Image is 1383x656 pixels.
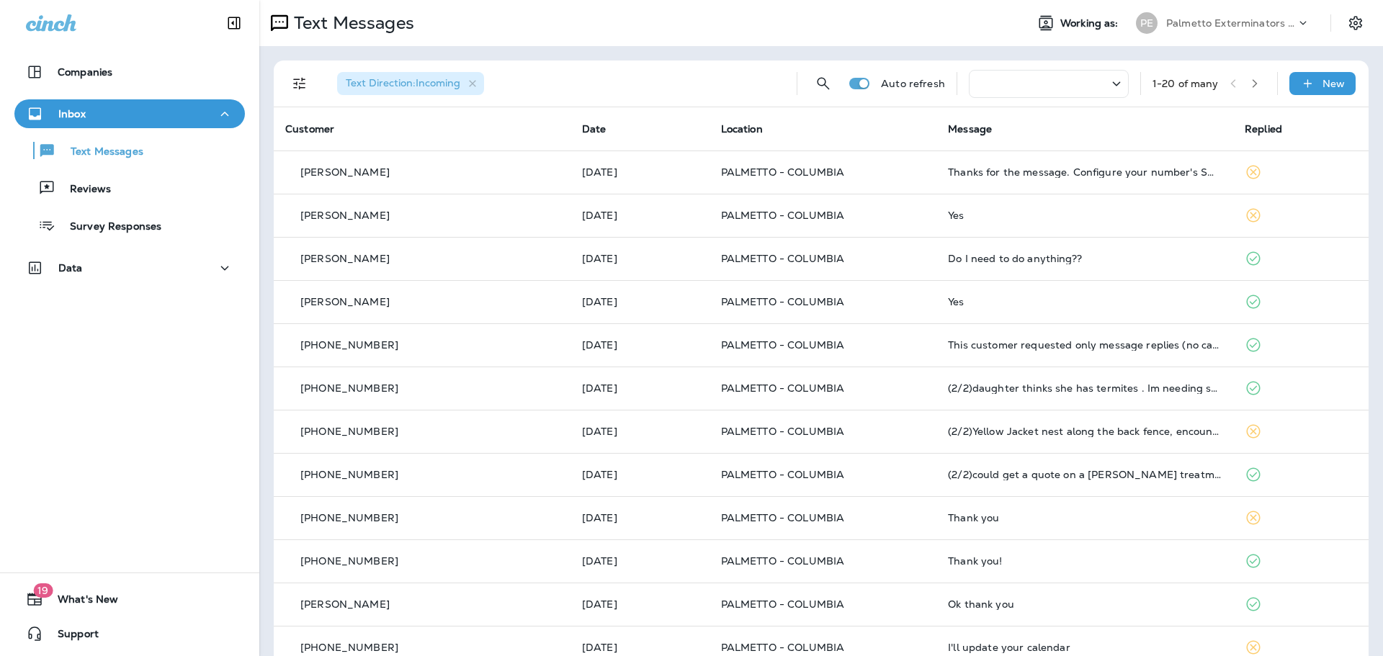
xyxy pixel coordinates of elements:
[300,598,390,610] p: [PERSON_NAME]
[346,76,460,89] span: Text Direction : Incoming
[14,173,245,203] button: Reviews
[582,210,698,221] p: Sep 9, 2025 01:08 PM
[721,338,845,351] span: PALMETTO - COLUMBIA
[14,58,245,86] button: Companies
[1245,122,1282,135] span: Replied
[56,145,143,159] p: Text Messages
[582,382,698,394] p: Sep 9, 2025 10:03 AM
[582,339,698,351] p: Sep 9, 2025 10:43 AM
[948,426,1222,437] div: (2/2)Yellow Jacket nest along the back fence, encountered when mowing grass. Would like to have s...
[14,585,245,614] button: 19What's New
[721,598,845,611] span: PALMETTO - COLUMBIA
[300,253,390,264] p: [PERSON_NAME]
[43,628,99,645] span: Support
[948,382,1222,394] div: (2/2)daughter thinks she has termites . Im needing someone to check it out. Please txt or email a...
[809,69,838,98] button: Search Messages
[582,642,698,653] p: Aug 22, 2025 11:04 AM
[300,339,398,351] p: [PHONE_NUMBER]
[55,220,161,234] p: Survey Responses
[43,593,118,611] span: What's New
[721,209,845,222] span: PALMETTO - COLUMBIA
[1152,78,1219,89] div: 1 - 20 of many
[285,69,314,98] button: Filters
[948,642,1222,653] div: I'll update your calendar
[33,583,53,598] span: 19
[300,469,398,480] p: [PHONE_NUMBER]
[300,166,390,178] p: [PERSON_NAME]
[58,108,86,120] p: Inbox
[285,122,334,135] span: Customer
[300,210,390,221] p: [PERSON_NAME]
[214,9,254,37] button: Collapse Sidebar
[14,253,245,282] button: Data
[1060,17,1122,30] span: Working as:
[948,253,1222,264] div: Do I need to do anything??
[948,210,1222,221] div: Yes
[14,619,245,648] button: Support
[58,262,83,274] p: Data
[721,554,845,567] span: PALMETTO - COLUMBIA
[58,66,112,78] p: Companies
[948,469,1222,480] div: (2/2)could get a quote on a roach treatment. I live in a double wide.
[721,468,845,481] span: PALMETTO - COLUMBIA
[1343,10,1369,36] button: Settings
[948,166,1222,178] div: Thanks for the message. Configure your number's SMS URL to change this message.Reply HELP for hel...
[721,166,845,179] span: PALMETTO - COLUMBIA
[721,511,845,524] span: PALMETTO - COLUMBIA
[582,253,698,264] p: Sep 9, 2025 01:04 PM
[300,426,398,437] p: [PHONE_NUMBER]
[582,512,698,524] p: Sep 3, 2025 01:21 PM
[14,210,245,241] button: Survey Responses
[1166,17,1296,29] p: Palmetto Exterminators LLC
[721,252,845,265] span: PALMETTO - COLUMBIA
[582,296,698,307] p: Sep 9, 2025 12:16 PM
[1136,12,1158,34] div: PE
[582,469,698,480] p: Sep 4, 2025 11:31 AM
[721,295,845,308] span: PALMETTO - COLUMBIA
[582,166,698,178] p: Sep 9, 2025 02:55 PM
[300,512,398,524] p: [PHONE_NUMBER]
[582,122,607,135] span: Date
[1322,78,1345,89] p: New
[721,122,763,135] span: Location
[721,641,845,654] span: PALMETTO - COLUMBIA
[288,12,414,34] p: Text Messages
[948,598,1222,610] div: Ok thank you
[55,183,111,197] p: Reviews
[14,99,245,128] button: Inbox
[582,555,698,567] p: Sep 2, 2025 08:40 AM
[300,296,390,307] p: [PERSON_NAME]
[14,135,245,166] button: Text Messages
[721,382,845,395] span: PALMETTO - COLUMBIA
[948,512,1222,524] div: Thank you
[582,426,698,437] p: Sep 9, 2025 08:55 AM
[948,555,1222,567] div: Thank you!
[948,296,1222,307] div: Yes
[337,72,484,95] div: Text Direction:Incoming
[300,382,398,394] p: [PHONE_NUMBER]
[300,642,398,653] p: [PHONE_NUMBER]
[582,598,698,610] p: Aug 26, 2025 02:07 PM
[300,555,398,567] p: [PHONE_NUMBER]
[881,78,945,89] p: Auto refresh
[721,425,845,438] span: PALMETTO - COLUMBIA
[948,339,1222,351] div: This customer requested only message replies (no calls). Reply here or respond via your LSA dashb...
[948,122,992,135] span: Message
